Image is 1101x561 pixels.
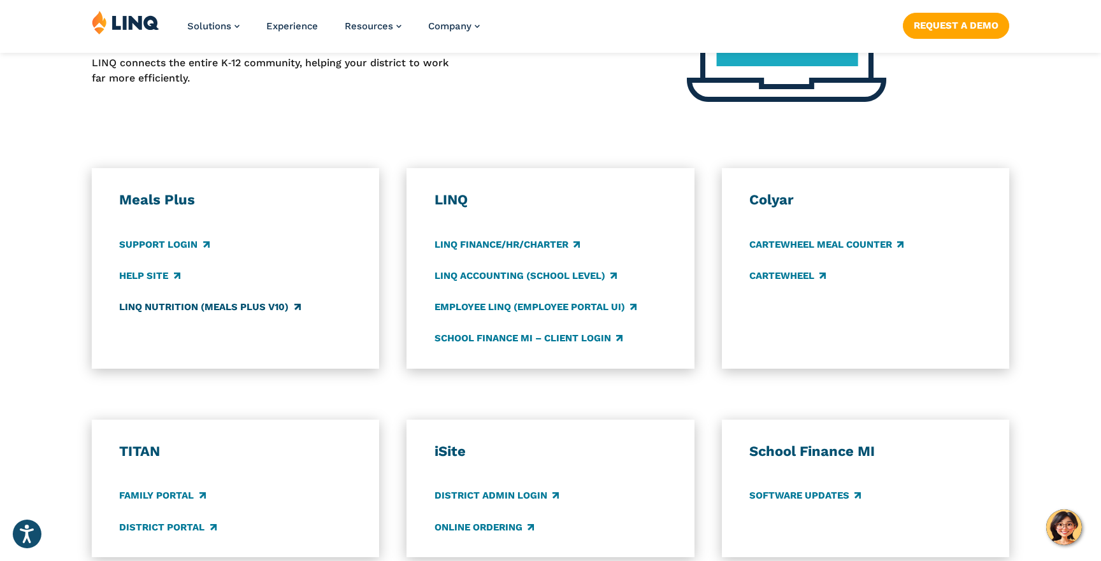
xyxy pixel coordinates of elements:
[187,10,480,52] nav: Primary Navigation
[266,20,318,32] a: Experience
[92,55,458,87] p: LINQ connects the entire K‑12 community, helping your district to work far more efficiently.
[435,520,534,534] a: Online Ordering
[119,443,352,460] h3: TITAN
[749,489,861,503] a: Software Updates
[435,269,617,283] a: LINQ Accounting (school level)
[435,300,637,314] a: Employee LINQ (Employee Portal UI)
[435,331,622,345] a: School Finance MI – Client Login
[119,489,205,503] a: Family Portal
[435,191,667,209] h3: LINQ
[119,269,180,283] a: Help Site
[428,20,471,32] span: Company
[435,238,580,252] a: LINQ Finance/HR/Charter
[903,10,1009,38] nav: Button Navigation
[435,489,559,503] a: District Admin Login
[345,20,393,32] span: Resources
[92,10,159,34] img: LINQ | K‑12 Software
[435,443,667,460] h3: iSite
[903,13,1009,38] a: Request a Demo
[119,238,209,252] a: Support Login
[749,191,982,209] h3: Colyar
[187,20,231,32] span: Solutions
[749,238,903,252] a: CARTEWHEEL Meal Counter
[749,269,826,283] a: CARTEWHEEL
[119,300,300,314] a: LINQ Nutrition (Meals Plus v10)
[345,20,401,32] a: Resources
[1046,509,1082,545] button: Hello, have a question? Let’s chat.
[428,20,480,32] a: Company
[119,191,352,209] h3: Meals Plus
[119,520,216,534] a: District Portal
[187,20,240,32] a: Solutions
[749,443,982,460] h3: School Finance MI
